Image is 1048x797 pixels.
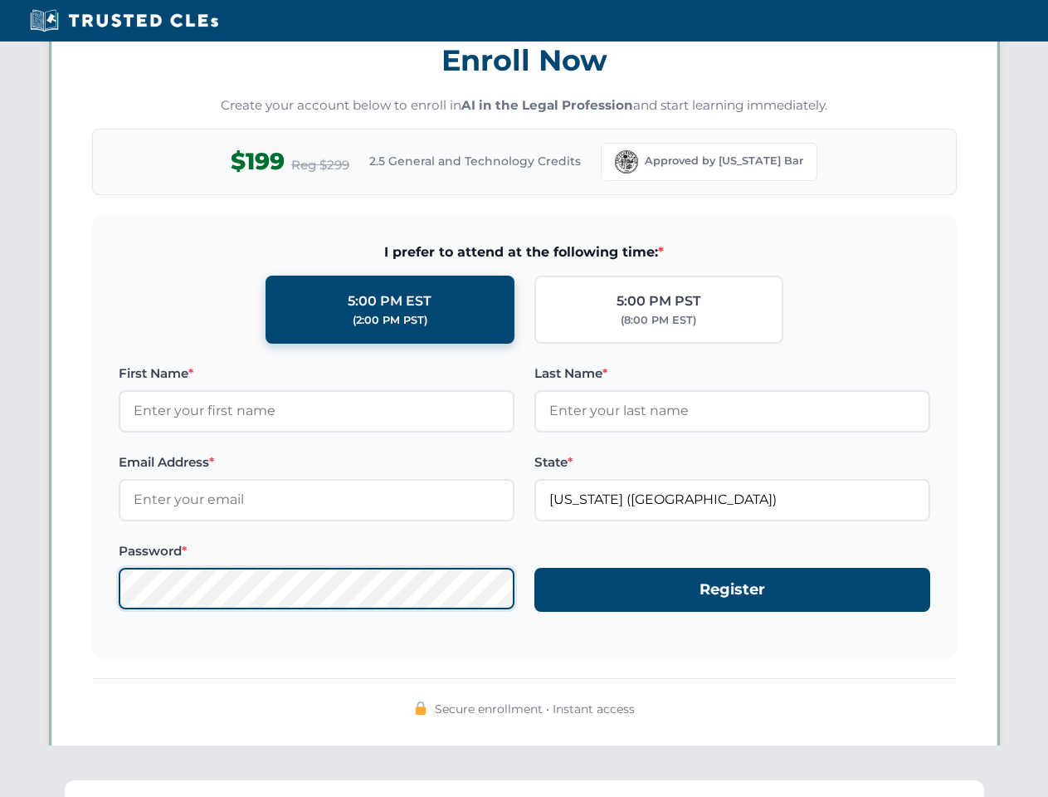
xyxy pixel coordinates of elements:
[369,152,581,170] span: 2.5 General and Technology Credits
[25,8,223,33] img: Trusted CLEs
[119,242,930,263] span: I prefer to attend at the following time:
[119,452,514,472] label: Email Address
[119,390,514,432] input: Enter your first name
[621,312,696,329] div: (8:00 PM EST)
[534,390,930,432] input: Enter your last name
[291,155,349,175] span: Reg $299
[534,364,930,384] label: Last Name
[615,150,638,174] img: Florida Bar
[645,153,803,169] span: Approved by [US_STATE] Bar
[414,702,427,715] img: 🔒
[92,34,957,86] h3: Enroll Now
[617,291,701,312] div: 5:00 PM PST
[461,97,633,113] strong: AI in the Legal Profession
[119,364,514,384] label: First Name
[119,479,514,521] input: Enter your email
[231,143,285,180] span: $199
[435,700,635,718] span: Secure enrollment • Instant access
[534,452,930,472] label: State
[119,541,514,561] label: Password
[348,291,431,312] div: 5:00 PM EST
[92,96,957,115] p: Create your account below to enroll in and start learning immediately.
[534,568,930,612] button: Register
[353,312,427,329] div: (2:00 PM PST)
[534,479,930,521] input: Florida (FL)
